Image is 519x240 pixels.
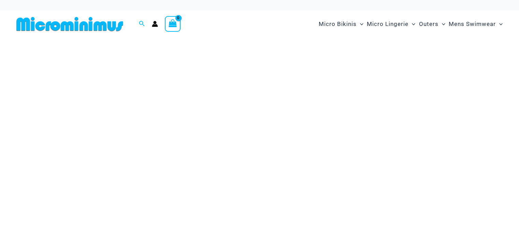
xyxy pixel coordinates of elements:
[365,14,417,34] a: Micro LingerieMenu ToggleMenu Toggle
[152,21,158,27] a: Account icon link
[408,15,415,33] span: Menu Toggle
[14,16,126,32] img: MM SHOP LOGO FLAT
[419,15,438,33] span: Outers
[139,20,145,28] a: Search icon link
[317,14,365,34] a: Micro BikinisMenu ToggleMenu Toggle
[417,14,447,34] a: OutersMenu ToggleMenu Toggle
[438,15,445,33] span: Menu Toggle
[496,15,503,33] span: Menu Toggle
[447,14,504,34] a: Mens SwimwearMenu ToggleMenu Toggle
[449,15,496,33] span: Mens Swimwear
[165,16,181,32] a: View Shopping Cart, empty
[319,15,357,33] span: Micro Bikinis
[316,13,505,36] nav: Site Navigation
[357,15,363,33] span: Menu Toggle
[367,15,408,33] span: Micro Lingerie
